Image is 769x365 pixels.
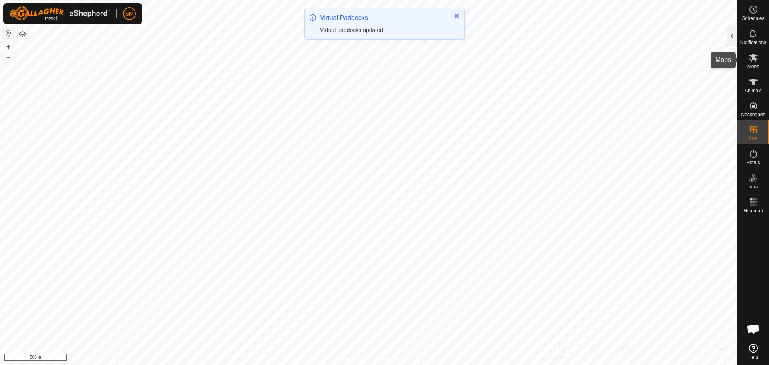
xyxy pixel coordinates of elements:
[4,29,13,38] button: Reset Map
[10,6,110,21] img: Gallagher Logo
[125,10,134,18] span: SM
[376,355,400,362] a: Contact Us
[748,184,758,189] span: Infra
[337,355,367,362] a: Privacy Policy
[746,160,760,165] span: Status
[740,40,766,45] span: Notifications
[737,341,769,363] a: Help
[745,88,762,93] span: Animals
[747,64,759,69] span: Mobs
[320,13,445,23] div: Virtual Paddocks
[320,26,445,34] div: Virtual paddocks updated.
[741,112,765,117] span: Neckbands
[742,16,764,21] span: Schedules
[748,355,758,360] span: Help
[743,208,763,213] span: Heatmap
[18,29,27,39] button: Map Layers
[749,136,757,141] span: VPs
[4,42,13,52] button: +
[4,52,13,62] button: –
[741,317,765,341] div: Open chat
[451,10,462,22] button: Close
